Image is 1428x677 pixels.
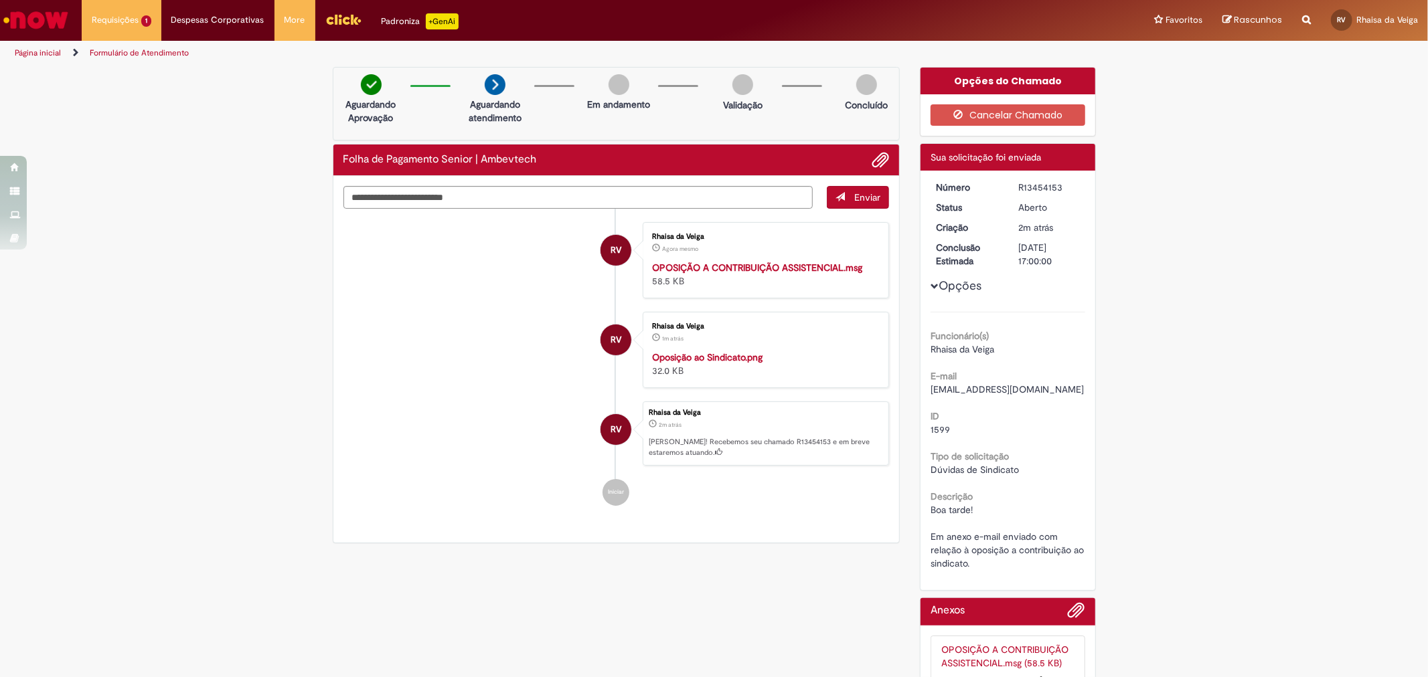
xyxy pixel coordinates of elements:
[931,423,950,436] span: 1599
[931,370,957,382] b: E-mail
[652,261,875,288] div: 58.5 KB
[931,490,973,502] b: Descrição
[1018,241,1081,268] div: [DATE] 17:00:00
[611,413,621,446] span: RV
[856,74,877,95] img: img-circle-grey.png
[1234,13,1282,26] span: Rascunhos
[652,322,875,330] div: Rhaisa da Veiga
[931,605,965,617] h2: Anexos
[361,74,382,95] img: check-circle-green.png
[1018,221,1081,234] div: 27/08/2025 18:20:09
[1018,181,1081,194] div: R13454153
[931,504,1087,569] span: Boa tarde! Em anexo e-mail enviado com relação à oposição a contribuição ao sindicato.
[141,15,151,27] span: 1
[652,262,862,274] a: OPOSIÇÃO A CONTRIBUIÇÃO ASSISTENCIAL.msg
[609,74,629,95] img: img-circle-grey.png
[926,181,1008,194] dt: Número
[921,68,1095,94] div: Opções do Chamado
[382,13,459,29] div: Padroniza
[343,154,537,166] h2: Folha de Pagamento Senior | Ambevtech Histórico de tíquete
[1068,601,1085,625] button: Adicionar anexos
[426,13,459,29] p: +GenAi
[931,104,1085,126] button: Cancelar Chamado
[659,421,682,429] time: 27/08/2025 18:20:09
[926,221,1008,234] dt: Criação
[611,324,621,356] span: RV
[339,98,404,124] p: Aguardando Aprovação
[601,324,631,355] div: Rhaisa da Veiga
[931,383,1084,395] span: [EMAIL_ADDRESS][DOMAIN_NAME]
[325,9,362,29] img: click_logo_yellow_360x200.png
[931,464,1019,476] span: Dúvidas de Sindicato
[649,437,882,458] p: [PERSON_NAME]! Recebemos seu chamado R13454153 e em breve estaremos atuando.
[1018,201,1081,214] div: Aberto
[649,409,882,417] div: Rhaisa da Veiga
[1018,221,1053,233] time: 27/08/2025 18:20:09
[854,191,880,203] span: Enviar
[931,330,989,342] b: Funcionário(s)
[1018,221,1053,233] span: 2m atrás
[485,74,505,95] img: arrow-next.png
[652,351,875,377] div: 32.0 KB
[652,233,875,241] div: Rhaisa da Veiga
[343,401,890,466] li: Rhaisa da Veiga
[10,41,942,66] ul: Trilhas de página
[343,209,890,519] ul: Histórico de tíquete
[732,74,753,95] img: img-circle-grey.png
[926,201,1008,214] dt: Status
[15,47,61,58] a: Página inicial
[343,186,813,209] textarea: Digite sua mensagem aqui...
[931,410,939,422] b: ID
[1166,13,1202,27] span: Favoritos
[659,421,682,429] span: 2m atrás
[941,644,1068,669] a: OPOSIÇÃO A CONTRIBUIÇÃO ASSISTENCIAL.msg (58.5 KB)
[662,245,698,253] time: 27/08/2025 18:22:17
[92,13,139,27] span: Requisições
[723,98,763,112] p: Validação
[827,186,889,209] button: Enviar
[662,245,698,253] span: Agora mesmo
[601,235,631,266] div: Rhaisa da Veiga
[1338,15,1346,24] span: RV
[926,241,1008,268] dt: Conclusão Estimada
[662,334,684,343] time: 27/08/2025 18:21:06
[587,98,650,111] p: Em andamento
[931,151,1041,163] span: Sua solicitação foi enviada
[662,334,684,343] span: 1m atrás
[285,13,305,27] span: More
[1356,14,1418,25] span: Rhaisa da Veiga
[1222,14,1282,27] a: Rascunhos
[931,343,994,355] span: Rhaisa da Veiga
[652,351,763,363] a: Oposição ao Sindicato.png
[601,414,631,445] div: Rhaisa da Veiga
[931,450,1009,462] b: Tipo de solicitação
[872,151,889,169] button: Adicionar anexos
[171,13,264,27] span: Despesas Corporativas
[1,7,70,33] img: ServiceNow
[90,47,189,58] a: Formulário de Atendimento
[611,234,621,266] span: RV
[463,98,528,124] p: Aguardando atendimento
[845,98,888,112] p: Concluído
